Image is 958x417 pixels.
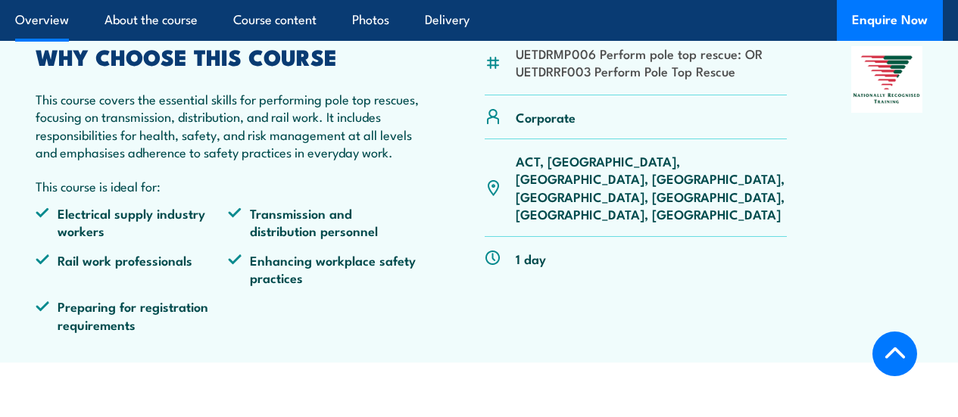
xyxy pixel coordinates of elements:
[36,251,228,287] li: Rail work professionals
[516,152,788,223] p: ACT, [GEOGRAPHIC_DATA], [GEOGRAPHIC_DATA], [GEOGRAPHIC_DATA], [GEOGRAPHIC_DATA], [GEOGRAPHIC_DATA...
[516,250,546,267] p: 1 day
[36,177,420,194] p: This course is ideal for:
[36,90,420,161] p: This course covers the essential skills for performing pole top rescues, focusing on transmission...
[36,297,228,333] li: Preparing for registration requirements
[36,204,228,240] li: Electrical supply industry workers
[228,204,420,240] li: Transmission and distribution personnel
[36,46,420,66] h2: WHY CHOOSE THIS COURSE
[516,108,576,126] p: Corporate
[228,251,420,287] li: Enhancing workplace safety practices
[516,45,763,62] li: UETDRMP006 Perform pole top rescue: OR
[516,62,763,79] li: UETDRRF003 Perform Pole Top Rescue
[851,46,922,114] img: Nationally Recognised Training logo.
